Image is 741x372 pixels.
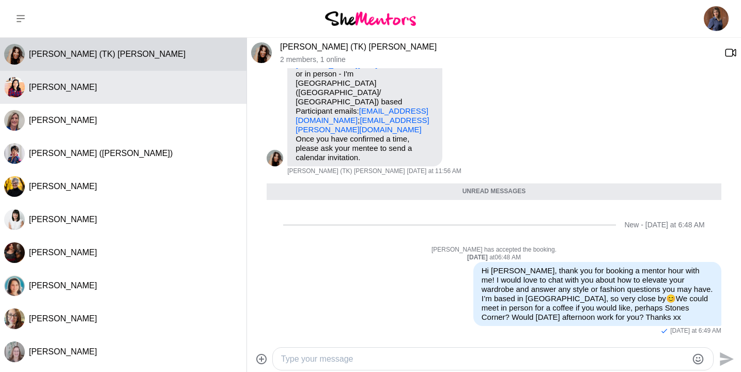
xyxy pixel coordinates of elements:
div: Courtney McCloud [4,308,25,329]
span: [PERSON_NAME] [29,347,97,356]
img: J [4,143,25,164]
time: 2025-10-02T01:56:46.624Z [407,167,461,176]
div: at 06:48 AM [267,254,721,262]
span: [PERSON_NAME] [29,314,97,323]
img: K [4,110,25,131]
img: Cintia Hernandez [704,6,729,31]
a: [EMAIL_ADDRESS][PERSON_NAME][DOMAIN_NAME] [296,116,429,134]
strong: [DATE] [467,254,489,261]
time: 2025-10-02T20:49:58.110Z [670,327,721,335]
span: [PERSON_NAME] [29,281,97,290]
div: Melissa Rodda [4,242,25,263]
div: Anne-Marije Bussink [4,342,25,362]
span: [PERSON_NAME] [29,248,97,257]
img: T [4,176,25,197]
span: 😊 [666,294,676,303]
p: Hi [PERSON_NAME], thank you for booking a mentor hour with me! I would love to chat with you abou... [482,266,713,322]
p: 2 members , 1 online [280,55,716,64]
p: [PERSON_NAME] has accepted the booking. [267,246,721,254]
button: Send [714,347,737,370]
div: Kate Smyth [4,110,25,131]
span: [PERSON_NAME] [29,182,97,191]
img: She Mentors Logo [325,11,416,25]
img: L [4,275,25,296]
span: [PERSON_NAME] [29,116,97,125]
div: Jean Jing Yin Sum (Jean) [4,143,25,164]
span: [PERSON_NAME] (TK) [PERSON_NAME] [287,167,405,176]
div: Diana Philip [4,77,25,98]
img: T [267,150,283,166]
textarea: Type your message [281,353,687,365]
div: Lily Rudolph [4,275,25,296]
img: H [4,209,25,230]
img: A [4,342,25,362]
img: M [4,242,25,263]
a: [EMAIL_ADDRESS][DOMAIN_NAME] [296,106,428,125]
div: New - [DATE] at 6:48 AM [624,221,704,229]
div: Taliah-Kate (TK) Byron [4,44,25,65]
span: [PERSON_NAME] ([PERSON_NAME]) [29,149,173,158]
span: [PERSON_NAME] [29,83,97,91]
button: Emoji picker [692,353,704,365]
span: [PERSON_NAME] [29,215,97,224]
div: Taliah-Kate (TK) Byron [267,150,283,166]
span: [PERSON_NAME] (TK) [PERSON_NAME] [29,50,186,58]
img: D [4,77,25,98]
a: [PERSON_NAME] (TK) [PERSON_NAME] [280,42,437,51]
img: T [4,44,25,65]
img: T [251,42,272,63]
div: Taliah-Kate (TK) Byron [251,42,272,63]
img: C [4,308,25,329]
div: Unread messages [267,183,721,200]
a: [DOMAIN_NAME][URL] [296,60,377,69]
div: Hayley Robertson [4,209,25,230]
div: Tam Jones [4,176,25,197]
p: Once you have confirmed a time, please ask your mentee to send a calendar invitation. [296,134,434,162]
